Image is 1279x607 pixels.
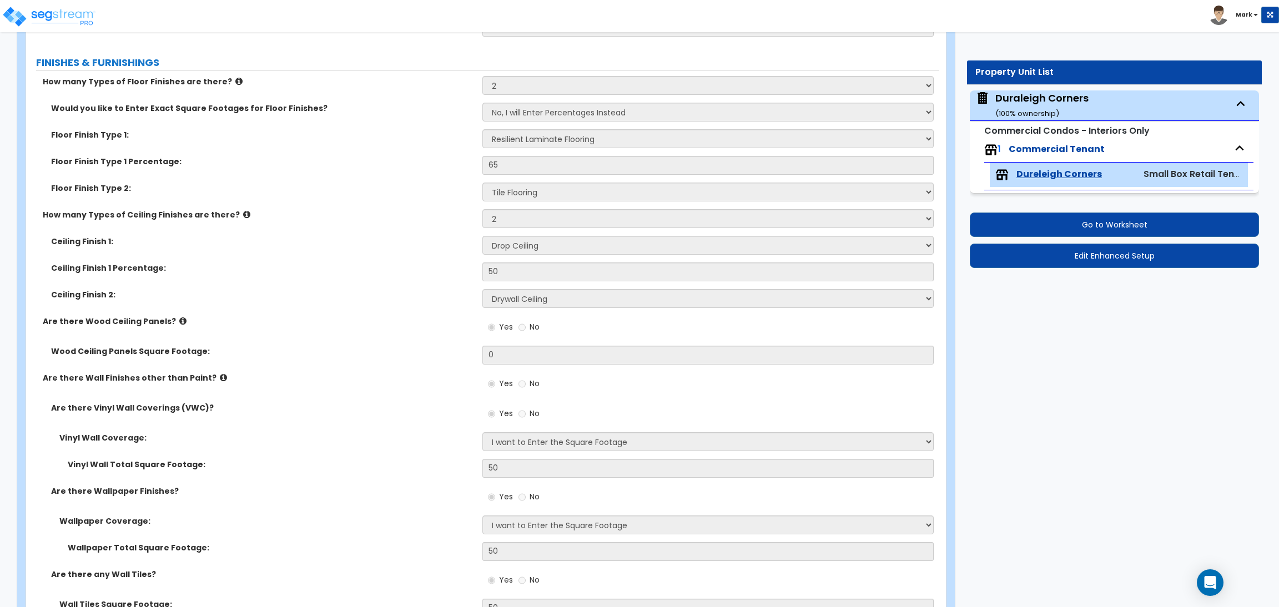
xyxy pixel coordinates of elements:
input: No [518,491,526,503]
i: click for more info! [220,373,227,382]
label: Would you like to Enter Exact Square Footages for Floor Finishes? [51,103,474,114]
label: Are there any Wall Tiles? [51,569,474,580]
label: Wallpaper Total Square Footage: [68,542,474,553]
span: No [530,574,540,585]
span: No [530,491,540,502]
img: avatar.png [1209,6,1228,25]
span: Yes [499,321,513,332]
label: Are there Wall Finishes other than Paint? [43,372,474,383]
input: Yes [488,574,495,586]
span: No [530,408,540,419]
button: Edit Enhanced Setup [970,244,1259,268]
label: Ceiling Finish 1 Percentage: [51,262,474,274]
label: Wood Ceiling Panels Square Footage: [51,346,474,357]
label: Are there Vinyl Wall Coverings (VWC)? [51,402,474,413]
label: Are there Wood Ceiling Panels? [43,316,474,327]
i: click for more info! [243,210,250,219]
span: Small Box Retail Tenant [1144,168,1250,180]
label: Vinyl Wall Total Square Footage: [68,459,474,470]
button: Go to Worksheet [970,213,1259,237]
input: Yes [488,408,495,420]
b: Mark [1236,11,1252,19]
label: Floor Finish Type 2: [51,183,474,194]
div: Open Intercom Messenger [1197,569,1223,596]
label: How many Types of Ceiling Finishes are there? [43,209,474,220]
img: logo_pro_r.png [2,6,96,28]
label: FINISHES & FURNISHINGS [36,55,939,70]
span: No [530,378,540,389]
div: Duraleigh Corners [995,91,1089,119]
span: Yes [499,408,513,419]
span: 1 [998,143,1001,155]
small: Commercial Condos - Interiors Only [984,124,1150,137]
label: Are there Wallpaper Finishes? [51,485,474,497]
span: Duraleigh Corners [975,91,1089,119]
label: Floor Finish Type 1: [51,129,474,140]
span: Dureleigh Corners [1016,168,1102,181]
label: Ceiling Finish 1: [51,236,474,247]
span: Yes [499,378,513,389]
input: Yes [488,321,495,333]
i: click for more info! [235,77,243,85]
input: No [518,378,526,390]
span: Yes [499,491,513,502]
input: No [518,321,526,333]
span: No [530,321,540,332]
input: No [518,574,526,586]
input: Yes [488,378,495,390]
input: No [518,408,526,420]
small: ( 100 % ownership) [995,108,1059,119]
img: building.svg [975,91,990,105]
img: tenants.png [984,143,998,156]
label: Ceiling Finish 2: [51,289,474,300]
span: Yes [499,574,513,585]
label: Wallpaper Coverage: [59,515,474,527]
input: Yes [488,491,495,503]
label: Floor Finish Type 1 Percentage: [51,156,474,167]
label: Vinyl Wall Coverage: [59,432,474,443]
span: Commercial Tenant [1009,143,1105,155]
img: tenants.png [995,168,1009,181]
label: How many Types of Floor Finishes are there? [43,76,474,87]
div: Property Unit List [975,66,1253,79]
i: click for more info! [179,317,187,325]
